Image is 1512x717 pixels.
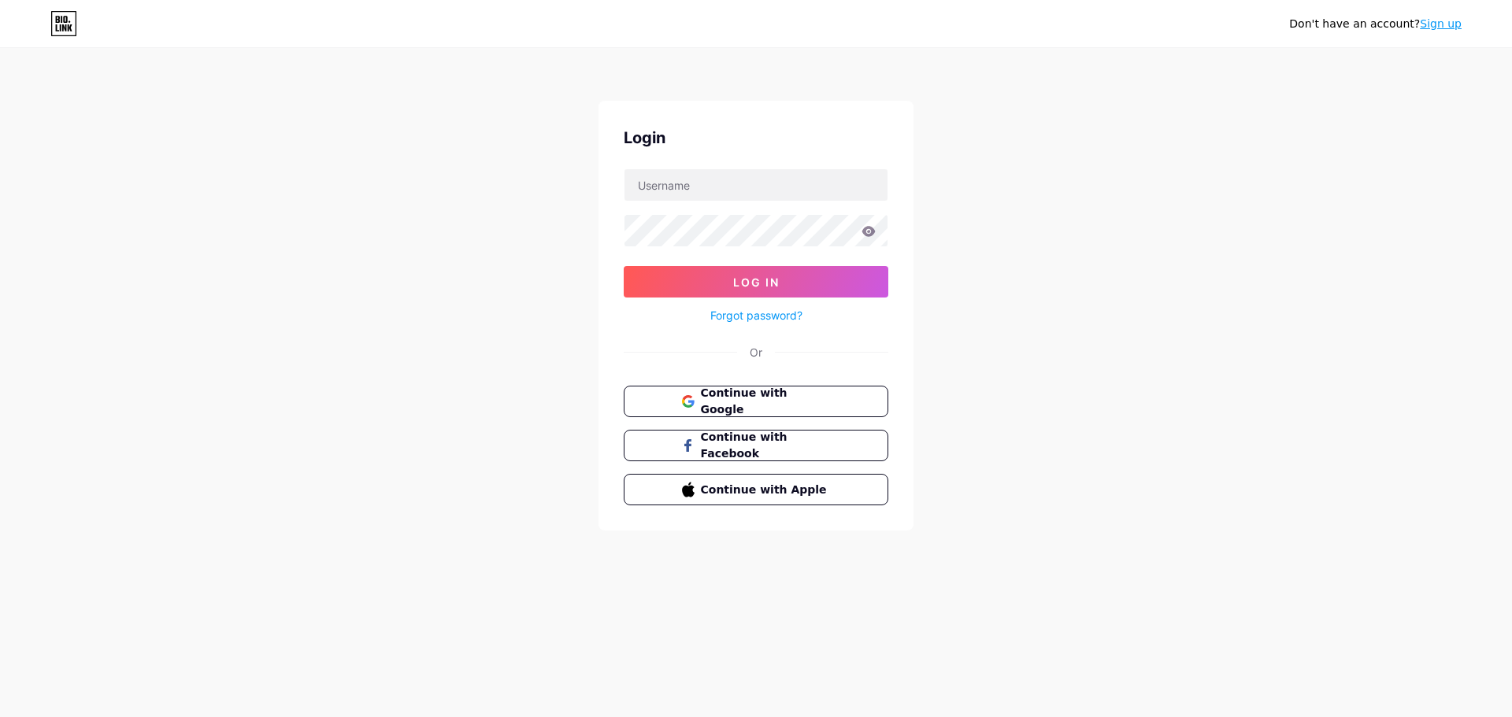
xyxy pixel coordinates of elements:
[1289,16,1462,32] div: Don't have an account?
[624,266,888,298] button: Log In
[710,307,802,323] a: Forgot password?
[1420,17,1462,30] a: Sign up
[733,275,780,289] span: Log In
[701,482,831,498] span: Continue with Apple
[624,430,888,461] button: Continue with Facebook
[624,169,888,201] input: Username
[624,474,888,505] button: Continue with Apple
[750,344,762,360] div: Or
[624,126,888,150] div: Login
[701,429,831,462] span: Continue with Facebook
[701,385,831,418] span: Continue with Google
[624,386,888,417] button: Continue with Google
